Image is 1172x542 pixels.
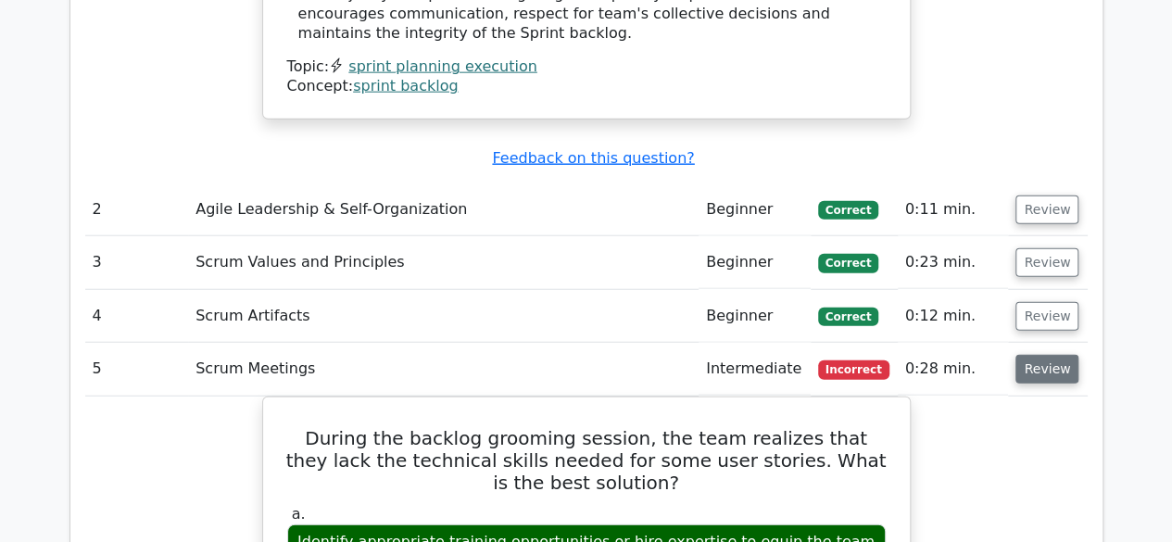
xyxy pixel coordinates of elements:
td: 0:11 min. [898,183,1009,236]
div: Concept: [287,77,886,96]
a: sprint backlog [353,77,458,95]
span: Correct [818,254,878,272]
span: a. [292,505,306,523]
td: Scrum Meetings [188,343,699,396]
span: Correct [818,201,878,220]
button: Review [1015,302,1078,331]
td: 3 [85,236,189,289]
div: Topic: [287,57,886,77]
td: Beginner [699,183,811,236]
button: Review [1015,248,1078,277]
td: Scrum Artifacts [188,290,699,343]
td: Agile Leadership & Self-Organization [188,183,699,236]
h5: During the backlog grooming session, the team realizes that they lack the technical skills needed... [285,427,888,494]
td: 0:23 min. [898,236,1009,289]
td: Scrum Values and Principles [188,236,699,289]
td: 2 [85,183,189,236]
td: 0:12 min. [898,290,1009,343]
button: Review [1015,195,1078,224]
span: Incorrect [818,360,889,379]
td: Beginner [699,236,811,289]
td: 4 [85,290,189,343]
span: Correct [818,308,878,326]
button: Review [1015,355,1078,384]
a: Feedback on this question? [492,149,694,167]
td: Intermediate [699,343,811,396]
td: 5 [85,343,189,396]
td: Beginner [699,290,811,343]
a: sprint planning execution [348,57,537,75]
td: 0:28 min. [898,343,1009,396]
